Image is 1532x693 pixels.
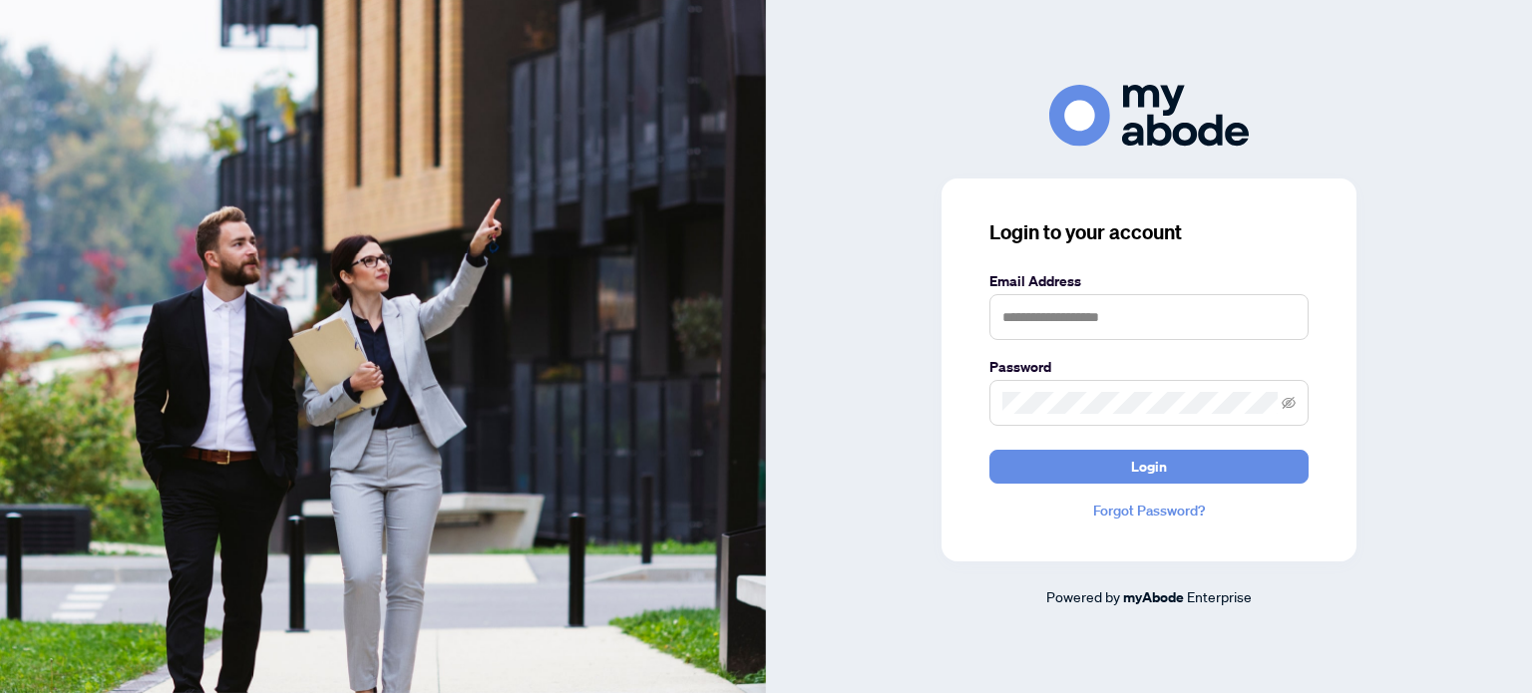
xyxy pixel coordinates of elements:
[989,270,1309,292] label: Email Address
[1131,451,1167,483] span: Login
[989,356,1309,378] label: Password
[989,450,1309,484] button: Login
[1187,587,1252,605] span: Enterprise
[1046,587,1120,605] span: Powered by
[1049,85,1249,146] img: ma-logo
[989,500,1309,521] a: Forgot Password?
[989,218,1309,246] h3: Login to your account
[1282,396,1296,410] span: eye-invisible
[1123,586,1184,608] a: myAbode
